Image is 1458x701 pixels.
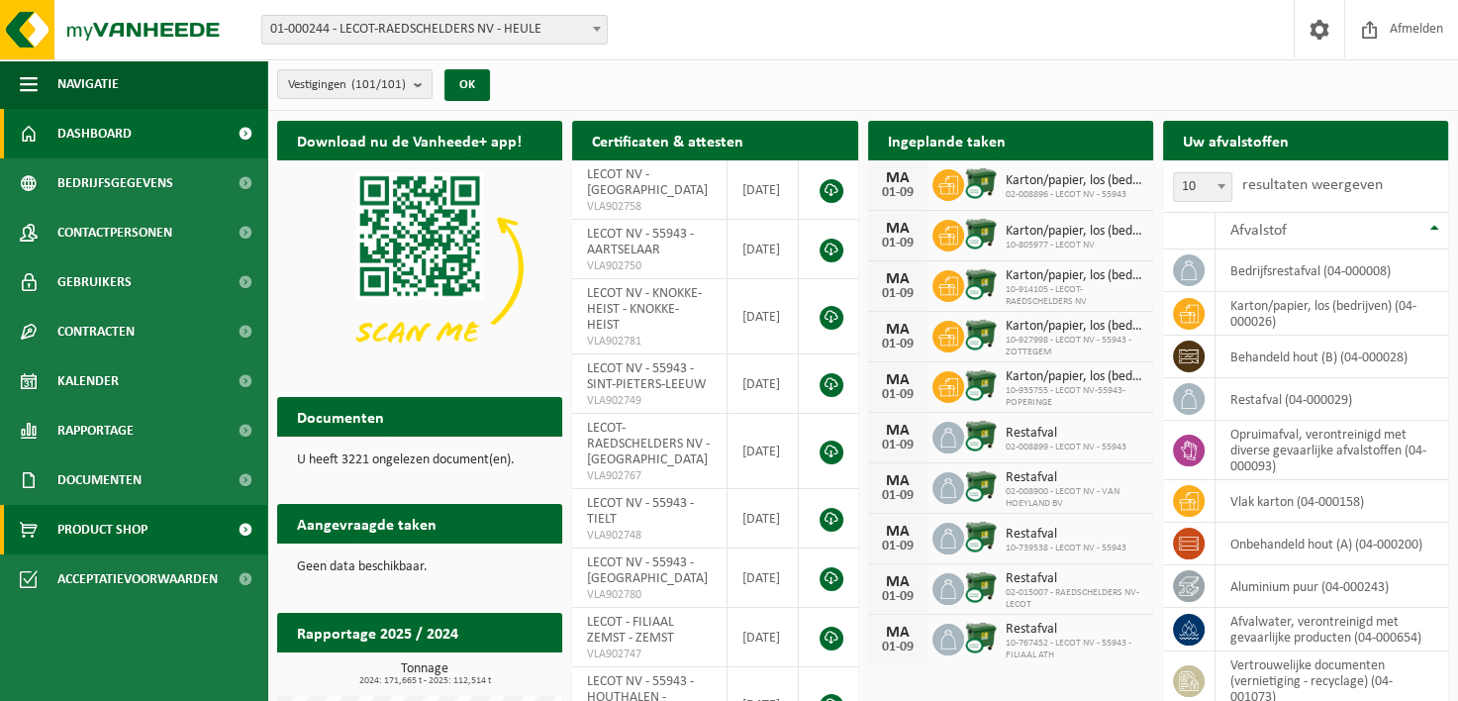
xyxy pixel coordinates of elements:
[277,613,478,651] h2: Rapportage 2025 / 2024
[587,286,702,333] span: LECOT NV - KNOKKE-HEIST - KNOKKE-HEIST
[1215,608,1448,651] td: afvalwater, verontreinigd met gevaarlijke producten (04-000654)
[57,505,147,554] span: Product Shop
[964,419,998,452] img: WB-1100-CU
[1006,543,1126,554] span: 10-739538 - LECOT NV - 55943
[868,121,1025,159] h2: Ingeplande taken
[57,208,172,257] span: Contactpersonen
[57,356,119,406] span: Kalender
[587,615,674,646] span: LECOT - FILIAAL ZEMST - ZEMST
[1006,622,1143,638] span: Restafval
[57,406,134,455] span: Rapportage
[587,258,712,274] span: VLA902750
[728,414,800,489] td: [DATE]
[1230,223,1287,239] span: Afvalstof
[1006,527,1126,543] span: Restafval
[1173,172,1232,202] span: 10
[878,489,918,503] div: 01-09
[572,121,763,159] h2: Certificaten & attesten
[287,662,562,686] h3: Tonnage
[878,625,918,641] div: MA
[728,354,800,414] td: [DATE]
[1215,292,1448,336] td: karton/papier, los (bedrijven) (04-000026)
[57,307,135,356] span: Contracten
[297,560,542,574] p: Geen data beschikbaar.
[1006,369,1143,385] span: Karton/papier, los (bedrijven)
[1006,319,1143,335] span: Karton/papier, los (bedrijven)
[587,587,712,603] span: VLA902780
[964,469,998,503] img: WB-1100-CU
[878,423,918,439] div: MA
[1006,571,1143,587] span: Restafval
[728,489,800,549] td: [DATE]
[964,520,998,553] img: WB-1100-CU
[878,524,918,540] div: MA
[728,220,800,279] td: [DATE]
[964,318,998,351] img: WB-1100-CU
[878,271,918,287] div: MA
[277,397,404,436] h2: Documenten
[415,651,560,691] a: Bekijk rapportage
[1006,638,1143,661] span: 10-767452 - LECOT NV - 55943 - FILIAAL ATH
[878,287,918,301] div: 01-09
[1006,268,1143,284] span: Karton/papier, los (bedrijven)
[1006,486,1143,510] span: 02-008900 - LECOT NV - VAN HOEYLAND BV
[288,70,406,100] span: Vestigingen
[587,393,712,409] span: VLA902749
[878,170,918,186] div: MA
[587,361,706,392] span: LECOT NV - 55943 - SINT-PIETERS-LEEUW
[57,158,173,208] span: Bedrijfsgegevens
[277,504,456,543] h2: Aangevraagde taken
[878,322,918,338] div: MA
[261,15,608,45] span: 01-000244 - LECOT-RAEDSCHELDERS NV - HEULE
[1006,284,1143,308] span: 10-914105 - LECOT-RAEDSCHELDERS NV
[1006,587,1143,611] span: 02-015007 - RAEDSCHELDERS NV-LECOT
[351,78,406,91] count: (101/101)
[1215,565,1448,608] td: aluminium puur (04-000243)
[57,257,132,307] span: Gebruikers
[57,59,119,109] span: Navigatie
[964,166,998,200] img: WB-1100-CU
[1006,442,1126,453] span: 02-008899 - LECOT NV - 55943
[1006,335,1143,358] span: 10-927998 - LECOT NV - 55943 - ZOTTEGEM
[587,199,712,215] span: VLA902758
[587,528,712,544] span: VLA902748
[878,338,918,351] div: 01-09
[1006,173,1143,189] span: Karton/papier, los (bedrijven)
[1215,523,1448,565] td: onbehandeld hout (A) (04-000200)
[444,69,490,101] button: OK
[728,160,800,220] td: [DATE]
[878,186,918,200] div: 01-09
[878,574,918,590] div: MA
[1163,121,1309,159] h2: Uw afvalstoffen
[587,334,712,350] span: VLA902781
[587,555,708,586] span: LECOT NV - 55943 - [GEOGRAPHIC_DATA]
[1006,470,1143,486] span: Restafval
[1006,426,1126,442] span: Restafval
[1215,250,1448,292] td: bedrijfsrestafval (04-000008)
[878,372,918,388] div: MA
[878,237,918,250] div: 01-09
[878,439,918,452] div: 01-09
[964,621,998,654] img: WB-1100-CU
[262,16,607,44] span: 01-000244 - LECOT-RAEDSCHELDERS NV - HEULE
[587,468,712,484] span: VLA902767
[728,279,800,354] td: [DATE]
[1215,421,1448,480] td: opruimafval, verontreinigd met diverse gevaarlijke afvalstoffen (04-000093)
[878,473,918,489] div: MA
[728,549,800,608] td: [DATE]
[287,676,562,686] span: 2024: 171,665 t - 2025: 112,514 t
[57,554,218,604] span: Acceptatievoorwaarden
[964,217,998,250] img: WB-1100-CU
[1006,224,1143,240] span: Karton/papier, los (bedrijven)
[277,69,433,99] button: Vestigingen(101/101)
[587,227,694,257] span: LECOT NV - 55943 - AARTSELAAR
[1174,173,1231,201] span: 10
[1215,378,1448,421] td: restafval (04-000029)
[57,109,132,158] span: Dashboard
[1242,177,1383,193] label: resultaten weergeven
[964,570,998,604] img: WB-1100-CU
[587,647,712,662] span: VLA902747
[878,388,918,402] div: 01-09
[277,160,562,374] img: Download de VHEPlus App
[964,267,998,301] img: WB-1100-CU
